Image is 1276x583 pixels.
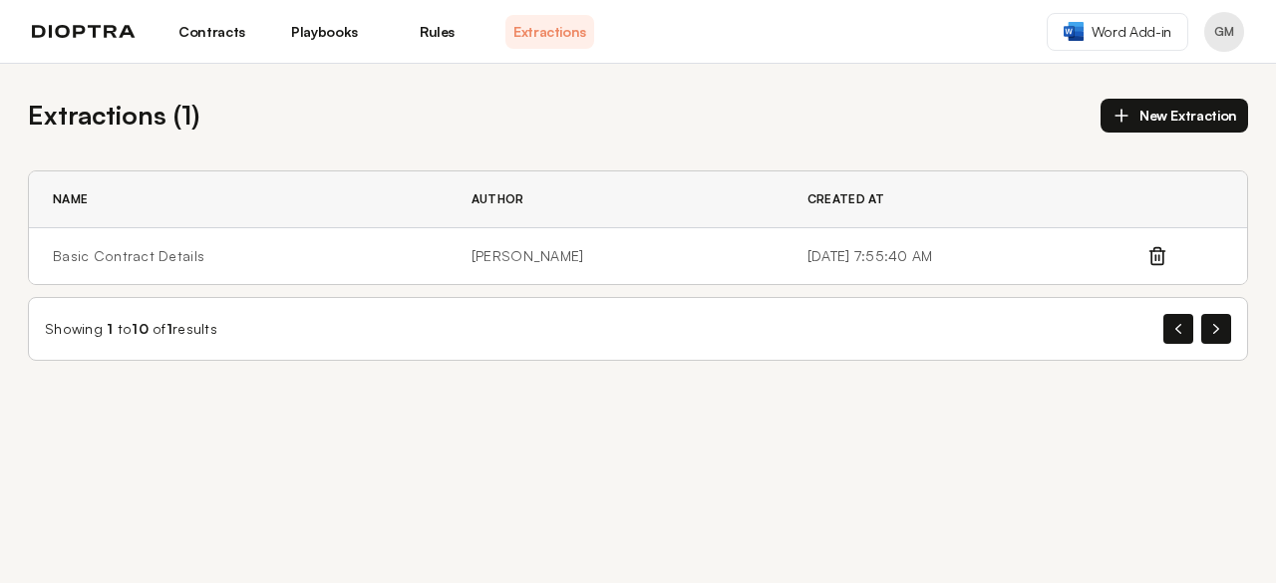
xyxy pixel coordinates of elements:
[1047,13,1188,51] a: Word Add-in
[107,320,113,337] span: 1
[29,171,448,228] th: Name
[393,15,481,49] a: Rules
[1092,22,1171,42] span: Word Add-in
[1201,314,1231,344] button: Next
[784,228,1146,285] td: [DATE] 7:55:40 AM
[1204,12,1244,52] button: Profile menu
[1101,99,1248,133] button: New Extraction
[132,320,149,337] span: 10
[1163,314,1193,344] button: Previous
[280,15,369,49] a: Playbooks
[167,15,256,49] a: Contracts
[45,319,217,339] div: Showing to of results
[28,96,199,135] h2: Extractions ( 1 )
[784,171,1146,228] th: Created At
[166,320,172,337] span: 1
[29,228,448,285] td: Basic Contract Details
[505,15,594,49] a: Extractions
[32,25,136,39] img: logo
[448,228,784,285] td: [PERSON_NAME]
[1064,22,1084,41] img: word
[448,171,784,228] th: Author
